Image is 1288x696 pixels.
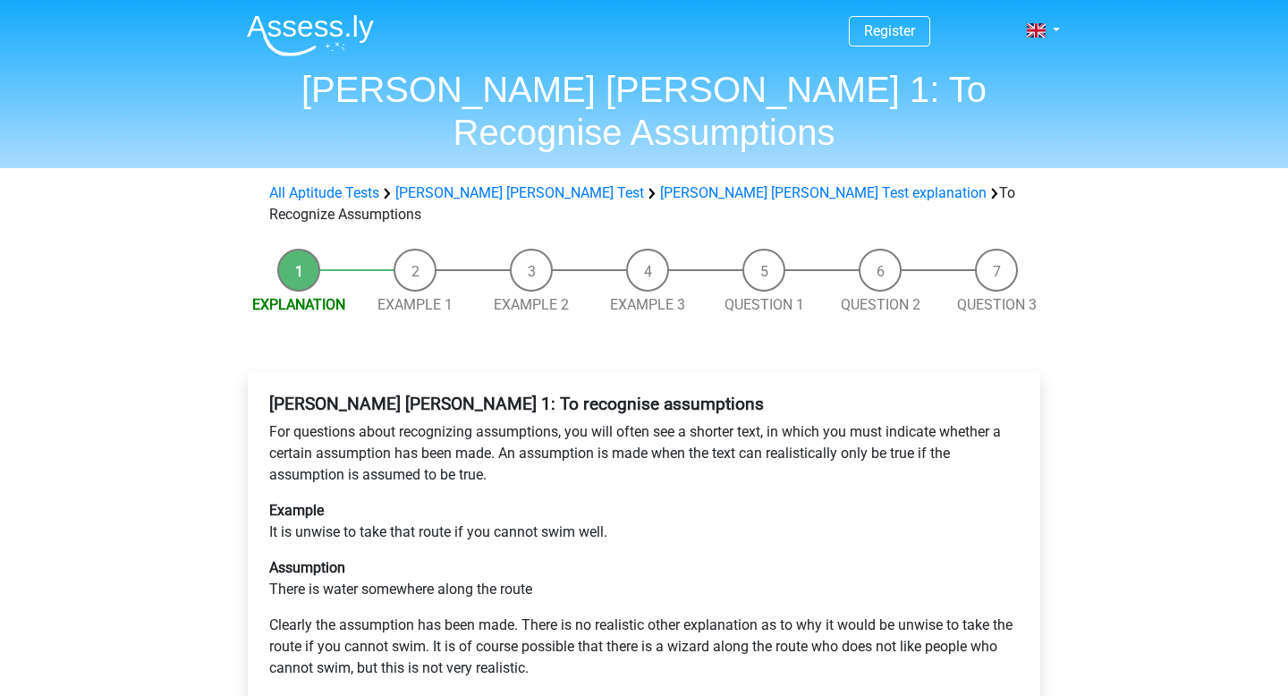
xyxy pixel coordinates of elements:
[269,559,345,576] b: Assumption
[233,68,1055,154] h1: [PERSON_NAME] [PERSON_NAME] 1: To Recognise Assumptions
[269,421,1019,486] p: For questions about recognizing assumptions, you will often see a shorter text, in which you must...
[269,394,764,414] b: [PERSON_NAME] [PERSON_NAME] 1: To recognise assumptions
[660,184,987,201] a: [PERSON_NAME] [PERSON_NAME] Test explanation
[269,615,1019,679] p: Clearly the assumption has been made. There is no realistic other explanation as to why it would ...
[494,296,569,313] a: Example 2
[269,500,1019,543] p: It is unwise to take that route if you cannot swim well.
[957,296,1037,313] a: Question 3
[864,22,915,39] a: Register
[724,296,804,313] a: Question 1
[610,296,685,313] a: Example 3
[247,14,374,56] img: Assessly
[269,557,1019,600] p: There is water somewhere along the route
[395,184,644,201] a: [PERSON_NAME] [PERSON_NAME] Test
[252,296,345,313] a: Explanation
[377,296,453,313] a: Example 1
[269,502,324,519] b: Example
[262,182,1026,225] div: To Recognize Assumptions
[269,184,379,201] a: All Aptitude Tests
[841,296,920,313] a: Question 2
